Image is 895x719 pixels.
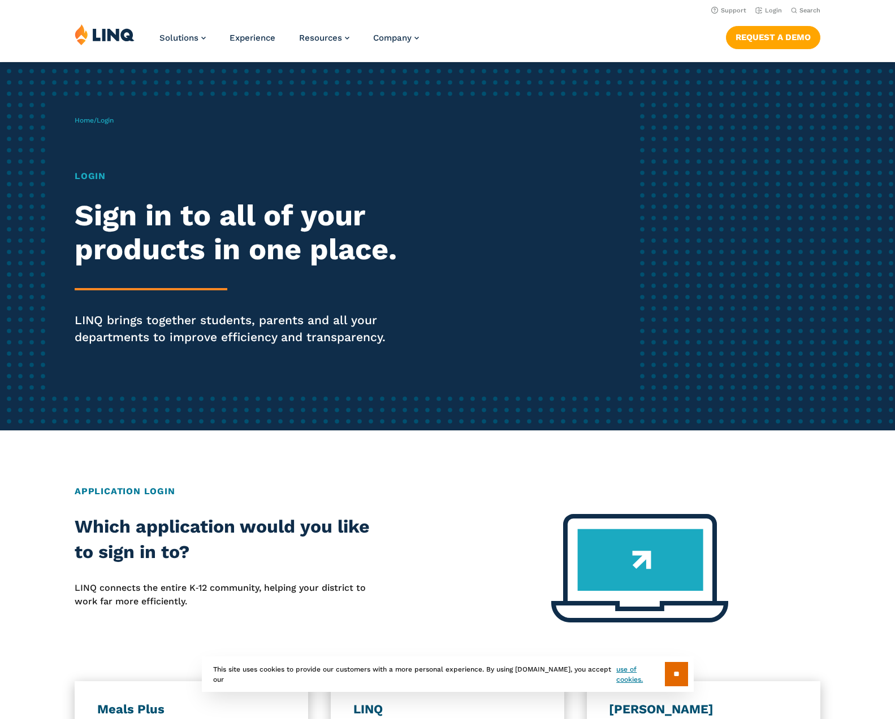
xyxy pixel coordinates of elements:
a: Support [711,7,746,14]
a: Company [373,33,419,43]
div: This site uses cookies to provide our customers with a more personal experience. By using [DOMAIN... [202,656,694,692]
button: Open Search Bar [791,6,820,15]
span: Company [373,33,412,43]
h2: Application Login [75,485,820,498]
span: Solutions [159,33,198,43]
a: Resources [299,33,349,43]
a: Login [755,7,782,14]
span: Search [799,7,820,14]
a: Home [75,116,94,124]
a: Request a Demo [726,26,820,49]
a: use of cookies. [616,664,664,685]
h1: Login [75,169,420,183]
nav: Primary Navigation [159,24,419,61]
span: Login [97,116,114,124]
span: Resources [299,33,342,43]
p: LINQ connects the entire K‑12 community, helping your district to work far more efficiently. [75,581,372,609]
img: LINQ | K‑12 Software [75,24,135,45]
p: LINQ brings together students, parents and all your departments to improve efficiency and transpa... [75,312,420,346]
h2: Sign in to all of your products in one place. [75,199,420,267]
span: / [75,116,114,124]
a: Solutions [159,33,206,43]
h2: Which application would you like to sign in to? [75,514,372,565]
a: Experience [230,33,275,43]
nav: Button Navigation [726,24,820,49]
